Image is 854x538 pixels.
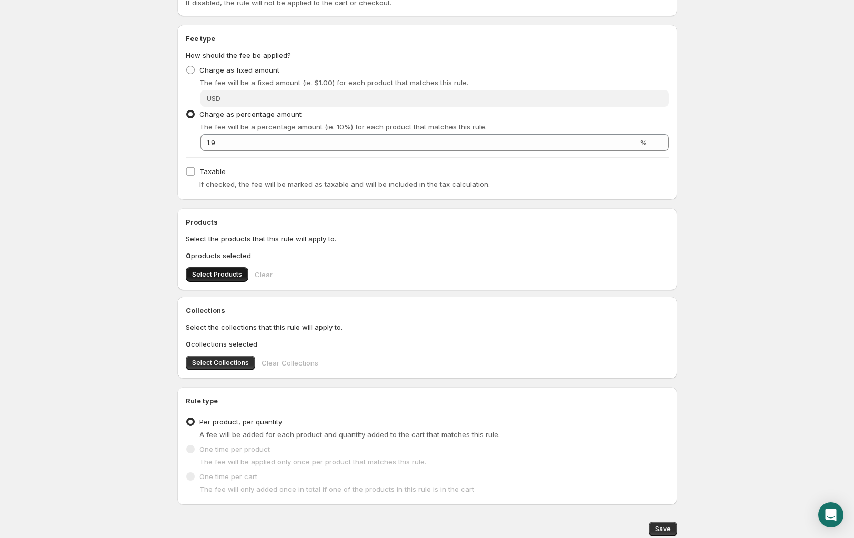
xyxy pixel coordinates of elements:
p: products selected [186,250,669,261]
h2: Collections [186,305,669,316]
span: Charge as percentage amount [199,110,302,118]
span: The fee will only added once in total if one of the products in this rule is in the cart [199,485,474,493]
span: How should the fee be applied? [186,51,291,59]
b: 0 [186,251,191,260]
h2: Rule type [186,395,669,406]
h2: Fee type [186,33,669,44]
p: Select the products that this rule will apply to. [186,234,669,244]
span: The fee will be a fixed amount (ie. $1.00) for each product that matches this rule. [199,78,468,87]
p: The fee will be a percentage amount (ie. 10%) for each product that matches this rule. [199,121,669,132]
span: A fee will be added for each product and quantity added to the cart that matches this rule. [199,430,500,439]
b: 0 [186,340,191,348]
span: Select Products [192,270,242,279]
span: One time per product [199,445,270,453]
span: Taxable [199,167,226,176]
span: % [640,138,647,147]
span: Per product, per quantity [199,418,282,426]
p: Select the collections that this rule will apply to. [186,322,669,332]
h2: Products [186,217,669,227]
span: Save [655,525,671,533]
span: Charge as fixed amount [199,66,279,74]
span: If checked, the fee will be marked as taxable and will be included in the tax calculation. [199,180,490,188]
span: Select Collections [192,359,249,367]
button: Select Products [186,267,248,282]
button: Select Collections [186,356,255,370]
span: One time per cart [199,472,257,481]
button: Save [649,522,677,536]
p: collections selected [186,339,669,349]
div: Open Intercom Messenger [818,502,843,527]
span: USD [207,94,220,103]
span: The fee will be applied only once per product that matches this rule. [199,458,426,466]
